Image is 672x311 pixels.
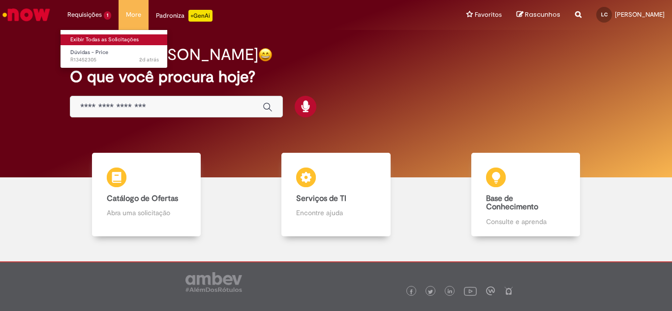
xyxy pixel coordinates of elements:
[448,289,453,295] img: logo_footer_linkedin.png
[428,289,433,294] img: logo_footer_twitter.png
[60,29,168,68] ul: Requisições
[475,10,502,20] span: Favoritos
[486,194,538,212] b: Base de Conhecimento
[139,56,159,63] time: 27/08/2025 12:57:11
[296,208,376,218] p: Encontre ajuda
[107,208,186,218] p: Abra uma solicitação
[431,153,620,236] a: Base de Conhecimento Consulte e aprenda
[61,47,169,65] a: Aberto R13452305 : Dúvidas - Price
[188,10,213,22] p: +GenAi
[104,11,111,20] span: 1
[70,56,159,64] span: R13452305
[1,5,52,25] img: ServiceNow
[258,48,273,62] img: happy-face.png
[241,153,430,236] a: Serviços de TI Encontre ajuda
[52,153,241,236] a: Catálogo de Ofertas Abra uma solicitação
[156,10,213,22] div: Padroniza
[139,56,159,63] span: 2d atrás
[615,10,665,19] span: [PERSON_NAME]
[70,49,108,56] span: Dúvidas - Price
[185,272,242,292] img: logo_footer_ambev_rotulo_gray.png
[517,10,560,20] a: Rascunhos
[601,11,608,18] span: LC
[486,286,495,295] img: logo_footer_workplace.png
[126,10,141,20] span: More
[486,217,566,226] p: Consulte e aprenda
[67,10,102,20] span: Requisições
[409,289,414,294] img: logo_footer_facebook.png
[70,68,602,85] h2: O que você procura hoje?
[61,34,169,45] a: Exibir Todas as Solicitações
[296,194,346,203] b: Serviços de TI
[107,194,178,203] b: Catálogo de Ofertas
[464,284,477,297] img: logo_footer_youtube.png
[525,10,560,19] span: Rascunhos
[504,286,513,295] img: logo_footer_naosei.png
